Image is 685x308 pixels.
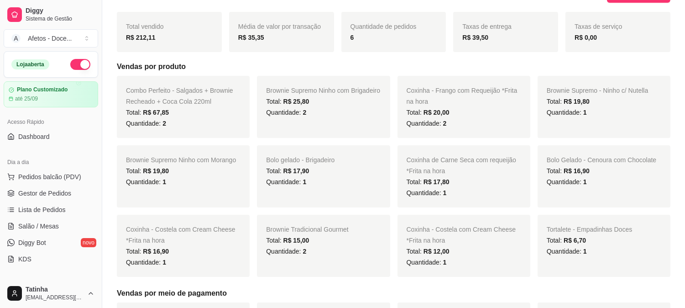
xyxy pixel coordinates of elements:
h5: Vendas por meio de pagamento [117,288,670,299]
span: R$ 15,00 [283,237,309,244]
span: Diggy [26,7,94,15]
span: 1 [443,259,447,266]
h5: Vendas por produto [117,61,670,72]
span: Bolo Gelado - Cenoura com Chocolate [547,156,656,164]
span: Brownie Supremo Ninho com Morango [126,156,236,164]
span: Total: [407,178,450,186]
span: Quantidade: [126,178,166,186]
strong: R$ 212,11 [126,34,156,41]
span: 1 [583,248,587,255]
span: 1 [162,259,166,266]
span: Pedidos balcão (PDV) [18,172,81,181]
span: 2 [303,109,306,116]
span: 1 [583,178,587,186]
span: Brownie Supremo Ninho com Brigadeiro [266,87,380,94]
a: Plano Customizadoaté 25/09 [4,81,98,107]
span: 2 [303,248,306,255]
button: Pedidos balcão (PDV) [4,170,98,184]
span: R$ 6,70 [564,237,586,244]
div: Afetos - Doce ... [28,34,72,43]
span: R$ 67,85 [143,109,169,116]
button: Alterar Status [70,59,90,70]
span: [EMAIL_ADDRESS][DOMAIN_NAME] [26,294,84,301]
span: Total: [547,98,590,105]
button: Select a team [4,29,98,48]
span: Média de valor por transação [238,23,321,30]
span: Total: [407,109,450,116]
strong: R$ 39,50 [462,34,488,41]
span: Bolo gelado - Brigadeiro [266,156,335,164]
span: Coxinha de Carne Seca com requeijão *Frita na hora [407,156,516,175]
span: Total: [266,237,309,244]
strong: R$ 35,35 [238,34,264,41]
span: Quantidade: [547,178,587,186]
div: Dia a dia [4,155,98,170]
span: Quantidade: [266,178,306,186]
span: 1 [583,109,587,116]
a: Salão / Mesas [4,219,98,234]
span: Coxinha - Costela com Cream Cheese *Frita na hora [407,226,516,244]
span: Quantidade: [407,120,447,127]
span: 1 [303,178,306,186]
span: Tatinha [26,286,84,294]
strong: R$ 0,00 [575,34,597,41]
a: KDS [4,252,98,266]
span: Coxinha - Frango com Requeijão *Frita na hora [407,87,518,105]
span: Quantidade: [126,259,166,266]
span: Quantidade: [407,259,447,266]
span: Quantidade: [407,189,447,196]
span: Salão / Mesas [18,222,59,231]
strong: 6 [350,34,354,41]
span: Coxinha - Costela com Cream Cheese *Frita na hora [126,226,235,244]
span: Dashboard [18,132,50,141]
span: R$ 16,90 [143,248,169,255]
span: Quantidade: [266,109,306,116]
span: A [11,34,21,43]
span: 1 [443,189,447,196]
span: Quantidade: [547,109,587,116]
span: Quantidade: [266,248,306,255]
a: Lista de Pedidos [4,202,98,217]
div: Loja aberta [11,59,49,69]
span: Brownie Tradicional Gourmet [266,226,349,233]
span: Total: [547,237,586,244]
span: Total: [126,167,169,175]
span: 1 [162,178,166,186]
span: Total: [266,98,309,105]
span: Total: [126,248,169,255]
span: R$ 12,00 [424,248,450,255]
span: R$ 19,80 [143,167,169,175]
button: Tatinha[EMAIL_ADDRESS][DOMAIN_NAME] [4,282,98,304]
span: Total: [126,109,169,116]
article: Plano Customizado [17,86,68,93]
span: Brownie Supremo - Ninho c/ Nutella [547,87,648,94]
span: Quantidade de pedidos [350,23,417,30]
span: 2 [162,120,166,127]
span: Lista de Pedidos [18,205,66,214]
a: Gestor de Pedidos [4,186,98,201]
span: Quantidade: [126,120,166,127]
span: KDS [18,255,31,264]
article: até 25/09 [15,95,38,102]
span: R$ 19,80 [564,98,590,105]
span: Total vendido [126,23,164,30]
span: R$ 20,00 [424,109,450,116]
a: DiggySistema de Gestão [4,4,98,26]
span: Taxas de entrega [462,23,511,30]
span: Total: [547,167,590,175]
span: Gestor de Pedidos [18,189,71,198]
a: Diggy Botnovo [4,235,98,250]
a: Dashboard [4,129,98,144]
span: R$ 16,90 [564,167,590,175]
span: 2 [443,120,447,127]
span: R$ 17,80 [424,178,450,186]
span: Tortalete - Empadinhas Doces [547,226,633,233]
div: Acesso Rápido [4,115,98,129]
span: R$ 25,80 [283,98,309,105]
span: Diggy Bot [18,238,46,247]
span: Combo Perfeito - Salgados + Brownie Recheado + Coca Cola 220ml [126,87,233,105]
span: Total: [266,167,309,175]
span: Total: [407,248,450,255]
span: R$ 17,90 [283,167,309,175]
span: Quantidade: [547,248,587,255]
